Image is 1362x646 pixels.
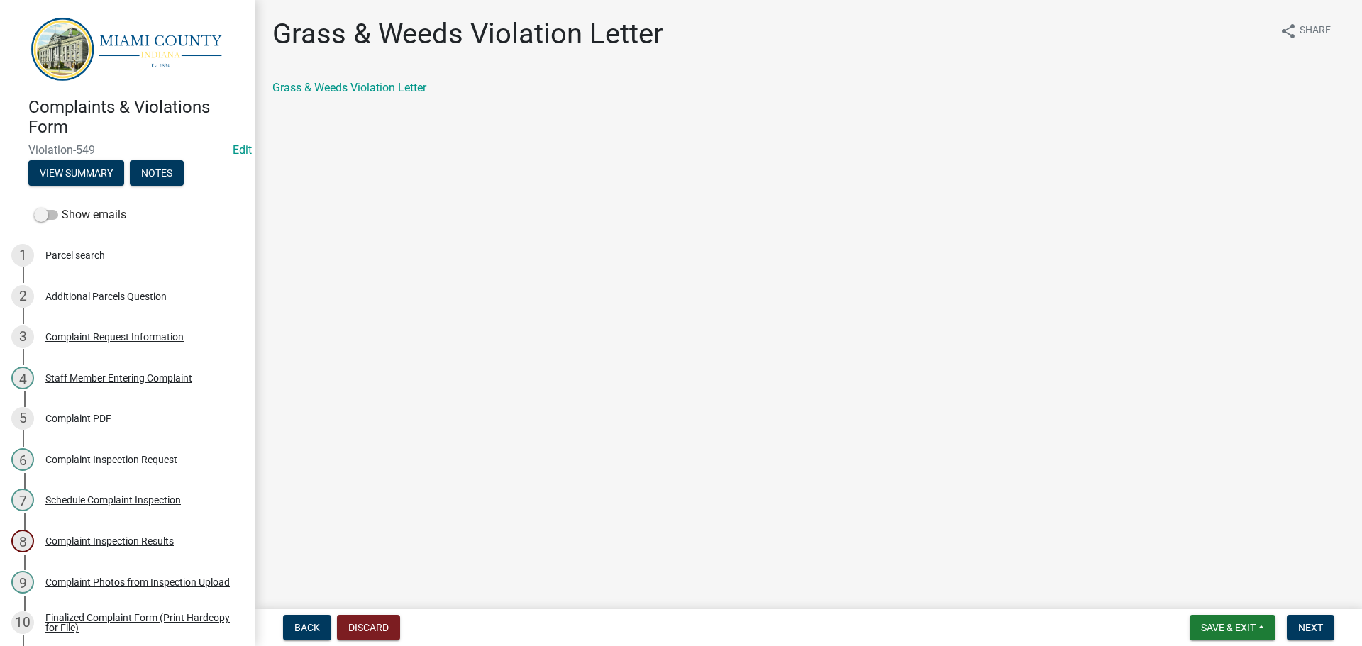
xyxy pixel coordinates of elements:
[11,325,34,348] div: 3
[130,160,184,186] button: Notes
[45,413,111,423] div: Complaint PDF
[1201,622,1256,633] span: Save & Exit
[11,571,34,594] div: 9
[45,332,184,342] div: Complaint Request Information
[233,143,252,157] a: Edit
[1287,615,1334,640] button: Next
[1190,615,1275,640] button: Save & Exit
[283,615,331,640] button: Back
[11,611,34,634] div: 10
[272,81,426,94] a: Grass & Weeds Violation Letter
[1300,23,1331,40] span: Share
[45,250,105,260] div: Parcel search
[11,285,34,308] div: 2
[294,622,320,633] span: Back
[233,143,252,157] wm-modal-confirm: Edit Application Number
[11,530,34,552] div: 8
[45,291,167,301] div: Additional Parcels Question
[45,373,192,383] div: Staff Member Entering Complaint
[1298,622,1323,633] span: Next
[45,536,174,546] div: Complaint Inspection Results
[11,367,34,389] div: 4
[28,143,227,157] span: Violation-549
[11,244,34,267] div: 1
[45,613,233,633] div: Finalized Complaint Form (Print Hardcopy for File)
[11,407,34,430] div: 5
[45,577,230,587] div: Complaint Photos from Inspection Upload
[272,17,663,51] h1: Grass & Weeds Violation Letter
[28,15,233,82] img: Miami County, Indiana
[11,489,34,511] div: 7
[1280,23,1297,40] i: share
[28,168,124,179] wm-modal-confirm: Summary
[11,448,34,471] div: 6
[28,97,244,138] h4: Complaints & Violations Form
[45,455,177,464] div: Complaint Inspection Request
[337,615,400,640] button: Discard
[1268,17,1342,45] button: shareShare
[34,206,126,223] label: Show emails
[130,168,184,179] wm-modal-confirm: Notes
[45,495,181,505] div: Schedule Complaint Inspection
[28,160,124,186] button: View Summary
